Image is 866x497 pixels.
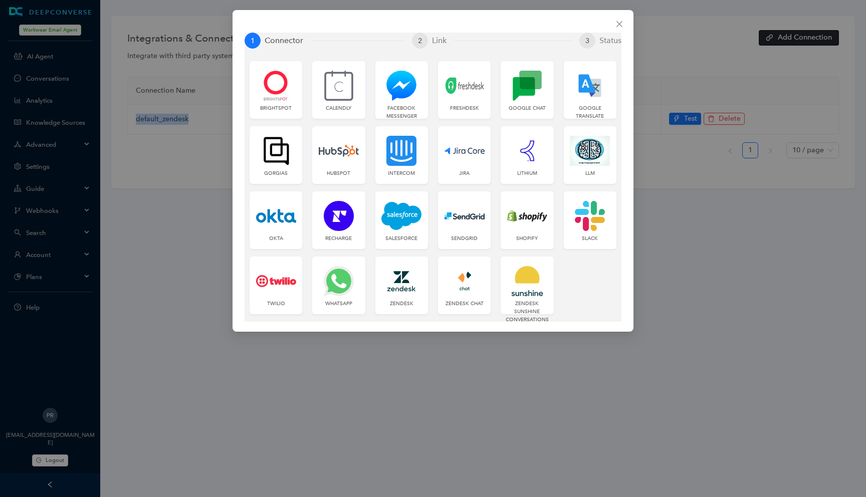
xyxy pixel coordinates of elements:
[256,266,296,296] img: Twilio
[505,300,549,323] div: Zendesk Sunshine Conversations
[256,136,296,166] img: Gorgias
[319,136,359,166] img: HubSpot
[319,71,359,101] img: Calendly
[316,104,361,112] div: Calendly
[379,104,424,120] div: Facebook Messenger
[611,16,627,32] button: Close
[568,234,612,242] div: Slack
[256,201,296,231] img: Okta
[568,104,612,120] div: Google Translate
[381,136,421,166] img: Intercom
[256,71,296,101] img: Brightspot
[507,201,547,231] img: Shopify
[570,136,610,166] img: LLM
[507,266,547,296] img: Zendesk Sunshine Conversations
[445,136,485,166] img: Jira
[418,37,422,45] span: 2
[319,266,359,296] img: Whatsapp
[379,300,424,308] div: Zendesk
[316,234,361,242] div: Recharge
[505,104,549,112] div: Google Chat
[442,300,487,308] div: Zendesk Chat
[432,33,455,49] div: Link
[254,169,298,177] div: Gorgias
[570,201,610,231] img: Slack
[507,71,547,101] img: Google Chat
[381,266,421,296] img: Zendesk
[319,201,359,231] img: Recharge
[442,104,487,112] div: Freshdesk
[568,169,612,177] div: LLM
[265,33,311,49] div: Connector
[445,201,485,231] img: sendgrid
[442,234,487,242] div: sendgrid
[507,136,547,166] img: Lithium
[599,33,621,49] div: Status
[505,234,549,242] div: Shopify
[505,169,549,177] div: Lithium
[316,300,361,308] div: Whatsapp
[379,169,424,177] div: Intercom
[585,37,589,45] span: 3
[445,71,485,101] img: Freshdesk
[615,20,623,28] span: close
[254,300,298,308] div: Twilio
[251,37,255,45] span: 1
[379,234,424,242] div: SalesForce
[442,169,487,177] div: Jira
[254,234,298,242] div: Okta
[254,104,298,112] div: Brightspot
[316,169,361,177] div: HubSpot
[445,266,485,296] img: Zendesk Chat
[381,71,421,101] img: Facebook Messenger
[381,201,421,231] img: SalesForce
[570,71,610,101] img: Google Translate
